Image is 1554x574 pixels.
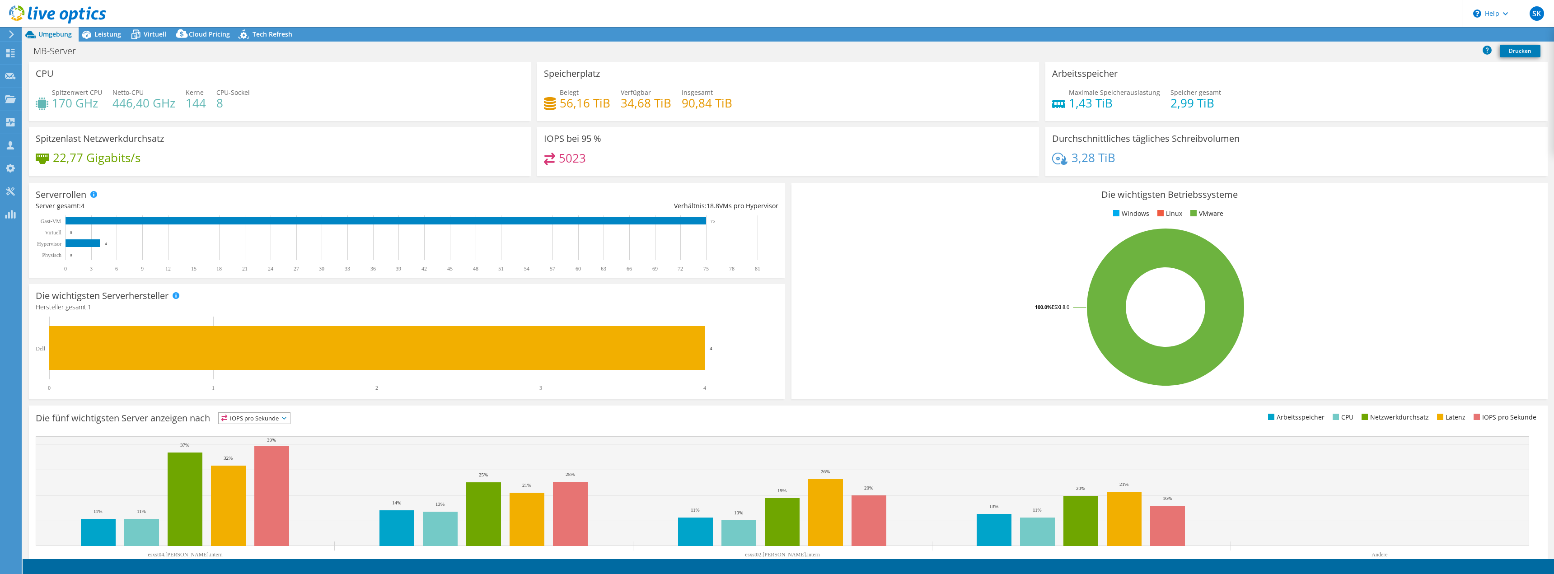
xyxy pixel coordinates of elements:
[345,266,350,272] text: 33
[38,30,72,38] span: Umgebung
[1170,88,1221,97] span: Speicher gesamt
[798,190,1541,200] h3: Die wichtigsten Betriebssysteme
[36,291,169,301] h3: Die wichtigsten Serverhersteller
[105,242,107,246] text: 4
[560,88,579,97] span: Belegt
[522,482,531,488] text: 21%
[1033,507,1042,513] text: 11%
[479,472,488,477] text: 25%
[375,385,378,391] text: 2
[703,266,709,272] text: 75
[1266,412,1325,422] li: Arbeitsspeicher
[1052,69,1118,79] h3: Arbeitsspeicher
[37,241,61,247] text: Hypervisor
[294,266,299,272] text: 27
[1155,209,1182,219] li: Linux
[682,98,732,108] h4: 90,84 TiB
[253,30,292,38] span: Tech Refresh
[435,501,445,507] text: 13%
[137,509,146,514] text: 11%
[180,442,189,448] text: 37%
[36,201,407,211] div: Server gesamt:
[396,266,401,272] text: 39
[989,504,998,509] text: 13%
[576,266,581,272] text: 60
[745,551,819,558] text: esxst02.[PERSON_NAME].intern
[36,345,45,352] text: Dell
[191,266,197,272] text: 15
[64,266,67,272] text: 0
[165,266,171,272] text: 12
[242,266,248,272] text: 21
[1471,412,1536,422] li: IOPS pro Sekunde
[392,500,401,505] text: 14%
[1473,9,1481,18] svg: \n
[447,266,453,272] text: 45
[186,88,204,97] span: Kerne
[678,266,683,272] text: 72
[682,88,713,97] span: Insgesamt
[52,88,102,97] span: Spitzenwert CPU
[1052,134,1240,144] h3: Durchschnittliches tägliches Schreibvolumen
[1076,485,1085,491] text: 20%
[36,302,778,312] h4: Hersteller gesamt:
[45,229,61,236] text: Virtuell
[652,266,658,272] text: 69
[268,266,273,272] text: 24
[544,134,601,144] h3: IOPS bei 95 %
[703,385,706,391] text: 4
[1359,412,1429,422] li: Netzwerkdurchsatz
[216,88,250,97] span: CPU-Sockel
[1069,98,1160,108] h4: 1,43 TiB
[691,507,700,513] text: 11%
[1170,98,1221,108] h4: 2,99 TiB
[189,30,230,38] span: Cloud Pricing
[755,266,760,272] text: 81
[621,88,651,97] span: Verfügbar
[70,253,72,257] text: 0
[36,134,164,144] h3: Spitzenlast Netzwerkdurchsatz
[1052,303,1069,310] tspan: ESXi 8.0
[36,69,54,79] h3: CPU
[41,218,61,224] text: Gast-VM
[319,266,324,272] text: 30
[407,201,778,211] div: Verhältnis: VMs pro Hypervisor
[29,46,90,56] h1: MB-Server
[1188,209,1223,219] li: VMware
[186,98,206,108] h4: 144
[36,190,86,200] h3: Serverrollen
[216,266,222,272] text: 18
[112,98,175,108] h4: 446,40 GHz
[1371,551,1387,558] text: Andere
[212,385,215,391] text: 1
[864,485,873,490] text: 20%
[1072,153,1115,163] h4: 3,28 TiB
[777,488,786,493] text: 19%
[1163,495,1172,501] text: 16%
[42,252,61,258] text: Physisch
[559,153,586,163] h4: 5023
[216,98,250,108] h4: 8
[48,385,51,391] text: 0
[539,385,542,391] text: 3
[94,30,121,38] span: Leistung
[90,266,93,272] text: 3
[707,201,719,210] span: 18.8
[734,510,743,515] text: 10%
[1330,412,1353,422] li: CPU
[70,230,72,235] text: 0
[1069,88,1160,97] span: Maximale Speicherauslastung
[115,266,118,272] text: 6
[52,98,102,108] h4: 170 GHz
[473,266,478,272] text: 48
[88,303,91,311] span: 1
[370,266,376,272] text: 36
[711,219,715,224] text: 75
[1119,481,1128,487] text: 21%
[601,266,606,272] text: 63
[550,266,555,272] text: 57
[627,266,632,272] text: 66
[1530,6,1544,21] span: SK
[1500,45,1540,57] a: Drucken
[498,266,504,272] text: 51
